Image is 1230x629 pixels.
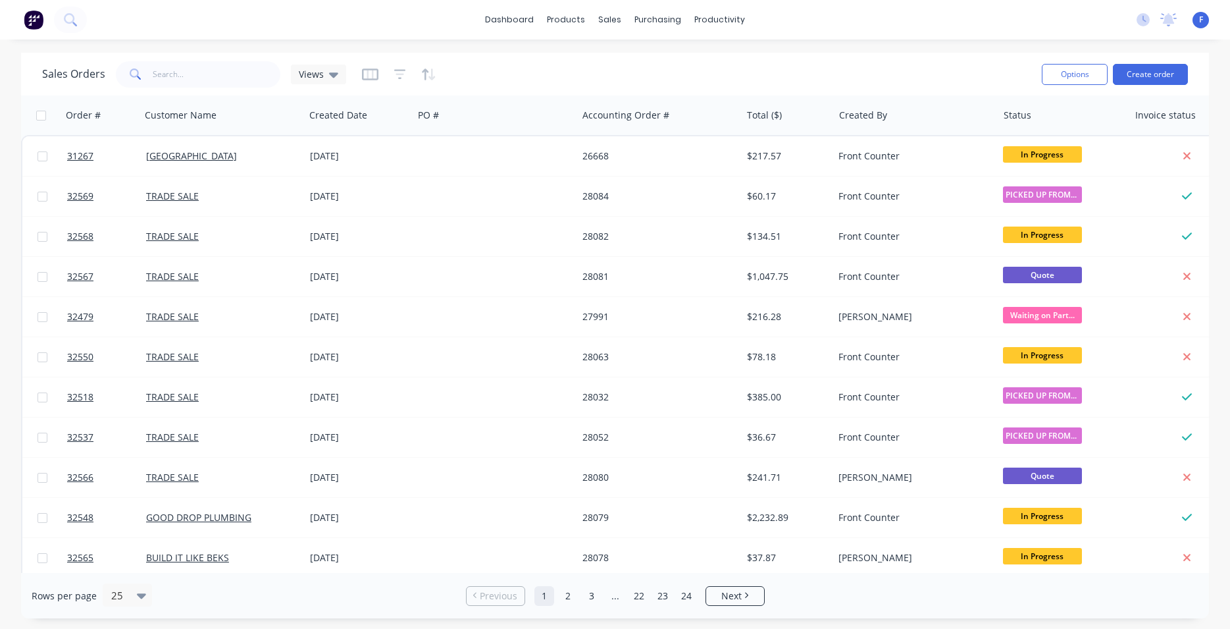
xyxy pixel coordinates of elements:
div: $134.51 [747,230,824,243]
div: 27991 [582,310,729,323]
span: Rows per page [32,589,97,603]
span: 32518 [67,391,93,404]
div: Front Counter [838,350,985,364]
a: TRADE SALE [146,391,199,403]
div: $217.57 [747,150,824,163]
div: $1,047.75 [747,270,824,283]
a: TRADE SALE [146,350,199,363]
a: 32518 [67,377,146,417]
div: Customer Name [145,109,217,122]
a: Jump forward [605,586,625,606]
span: In Progress [1003,508,1082,524]
span: Next [721,589,742,603]
span: 32569 [67,190,93,203]
span: 32567 [67,270,93,283]
a: Page 2 [558,586,578,606]
div: $2,232.89 [747,511,824,524]
span: Previous [480,589,517,603]
span: PICKED UP FROM ... [1003,387,1082,404]
div: $241.71 [747,471,824,484]
div: Front Counter [838,230,985,243]
div: Order # [66,109,101,122]
div: Front Counter [838,391,985,404]
div: 28078 [582,551,729,564]
a: 32566 [67,458,146,497]
div: [DATE] [310,310,408,323]
div: $216.28 [747,310,824,323]
a: TRADE SALE [146,190,199,202]
div: Front Counter [838,150,985,163]
a: Next page [706,589,764,603]
div: Front Counter [838,431,985,444]
a: 32567 [67,257,146,296]
a: TRADE SALE [146,431,199,443]
div: [DATE] [310,270,408,283]
div: products [540,10,592,30]
span: 32566 [67,471,93,484]
span: 32479 [67,310,93,323]
a: BUILD IT LIKE BEKS [146,551,229,564]
div: Invoice status [1135,109,1196,122]
div: purchasing [628,10,688,30]
a: Page 3 [582,586,602,606]
ul: Pagination [461,586,770,606]
span: Waiting on Part... [1003,307,1082,323]
span: In Progress [1003,548,1082,564]
div: [PERSON_NAME] [838,471,985,484]
button: Create order [1113,64,1188,85]
div: Status [1004,109,1031,122]
div: 28084 [582,190,729,203]
span: 31267 [67,150,93,163]
a: 32565 [67,538,146,578]
span: Views [299,67,324,81]
div: 28081 [582,270,729,283]
div: $78.18 [747,350,824,364]
span: PICKED UP FROM ... [1003,186,1082,203]
div: [PERSON_NAME] [838,551,985,564]
button: Options [1042,64,1108,85]
a: Page 22 [629,586,649,606]
a: 32537 [67,418,146,457]
a: Page 24 [677,586,696,606]
span: In Progress [1003,146,1082,163]
a: TRADE SALE [146,270,199,283]
a: 31267 [67,136,146,176]
div: 28079 [582,511,729,524]
div: [DATE] [310,150,408,163]
div: [DATE] [310,230,408,243]
img: Factory [24,10,43,30]
a: Page 1 is your current page [534,586,554,606]
div: Front Counter [838,511,985,524]
a: [GEOGRAPHIC_DATA] [146,150,237,162]
div: [DATE] [310,511,408,524]
span: F [1199,14,1203,26]
span: 32550 [67,350,93,364]
div: Total ($) [747,109,782,122]
div: $385.00 [747,391,824,404]
span: 32565 [67,551,93,564]
input: Search... [153,61,281,88]
span: Quote [1003,468,1082,484]
a: Page 23 [653,586,673,606]
span: In Progress [1003,347,1082,364]
div: productivity [688,10,752,30]
span: Quote [1003,267,1082,283]
a: TRADE SALE [146,230,199,242]
span: 32537 [67,431,93,444]
a: GOOD DROP PLUMBING [146,511,251,524]
span: 32568 [67,230,93,243]
div: $60.17 [747,190,824,203]
div: [DATE] [310,431,408,444]
div: Created Date [309,109,367,122]
a: 32569 [67,177,146,216]
div: [PERSON_NAME] [838,310,985,323]
div: [DATE] [310,190,408,203]
div: Created By [839,109,887,122]
div: 28032 [582,391,729,404]
a: dashboard [478,10,540,30]
span: PICKED UP FROM ... [1003,427,1082,444]
a: 32550 [67,337,146,377]
div: Front Counter [838,270,985,283]
div: PO # [418,109,439,122]
div: $37.87 [747,551,824,564]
